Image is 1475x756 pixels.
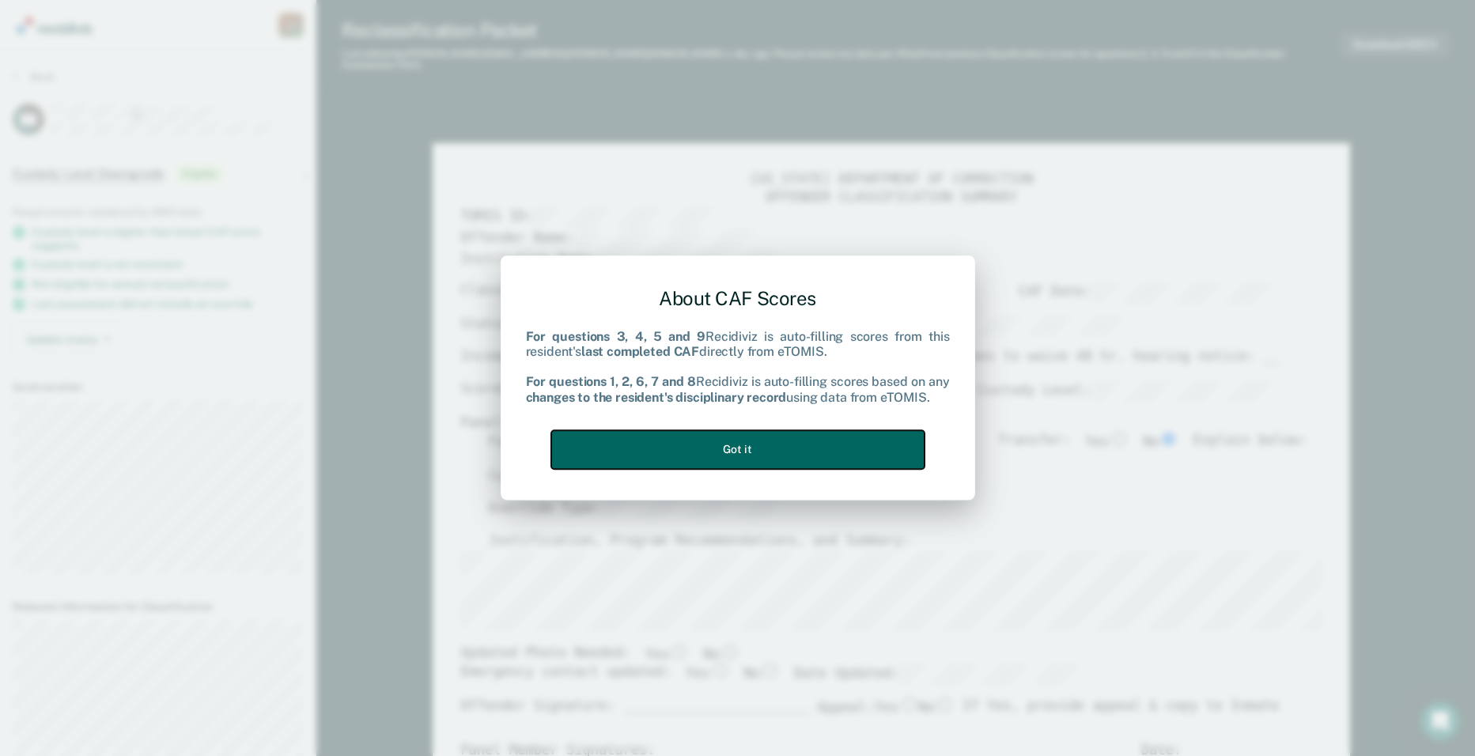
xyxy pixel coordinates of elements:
[526,329,950,405] div: Recidiviz is auto-filling scores from this resident's directly from eTOMIS. Recidiviz is auto-fil...
[526,274,950,323] div: About CAF Scores
[551,430,925,469] button: Got it
[526,329,706,344] b: For questions 3, 4, 5 and 9
[526,375,696,390] b: For questions 1, 2, 6, 7 and 8
[526,390,787,405] b: changes to the resident's disciplinary record
[581,344,699,359] b: last completed CAF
